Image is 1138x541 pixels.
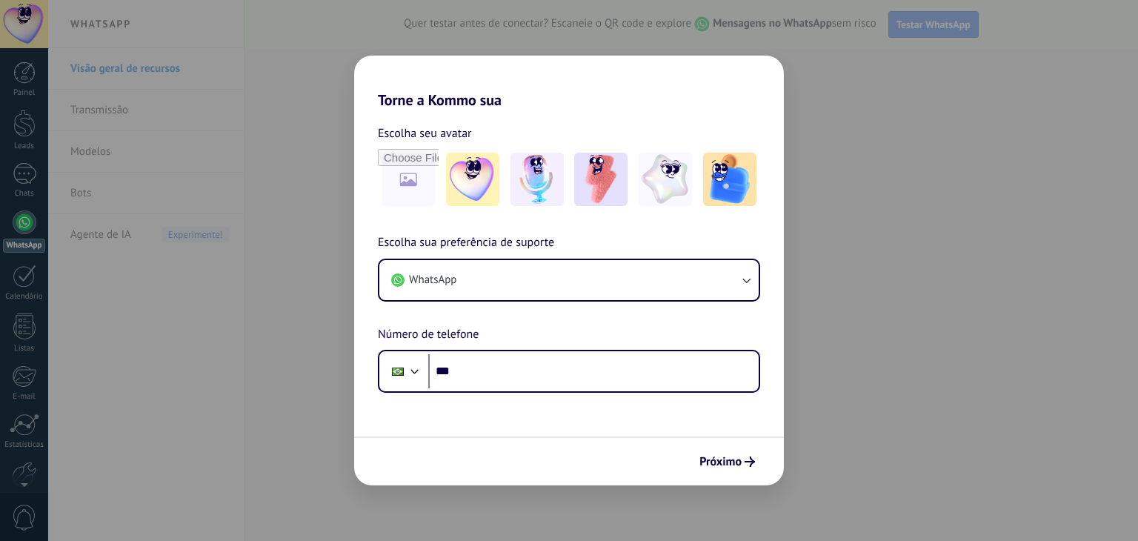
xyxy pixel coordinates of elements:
div: Brazil: + 55 [384,356,412,387]
span: Escolha sua preferência de suporte [378,233,554,253]
span: Próximo [699,457,742,467]
button: Próximo [693,449,762,474]
button: WhatsApp [379,260,759,300]
img: -3.jpeg [574,153,628,206]
span: Número de telefone [378,325,479,345]
img: -5.jpeg [703,153,756,206]
img: -4.jpeg [639,153,692,206]
img: -2.jpeg [510,153,564,206]
img: -1.jpeg [446,153,499,206]
h2: Torne a Kommo sua [354,56,784,109]
span: Escolha seu avatar [378,124,472,143]
span: WhatsApp [409,273,456,288]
